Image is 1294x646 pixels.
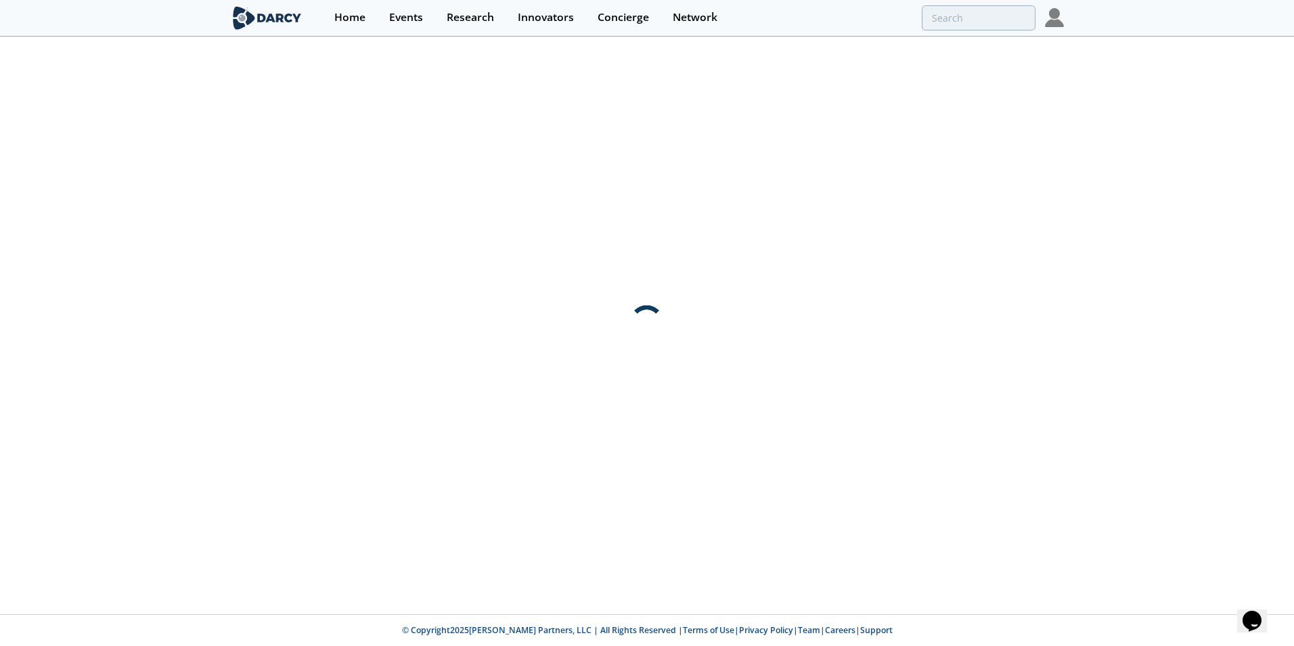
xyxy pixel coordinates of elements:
a: Terms of Use [683,624,734,636]
div: Network [673,12,717,23]
a: Team [798,624,820,636]
div: Innovators [518,12,574,23]
a: Privacy Policy [739,624,793,636]
div: Concierge [598,12,649,23]
p: © Copyright 2025 [PERSON_NAME] Partners, LLC | All Rights Reserved | | | | | [146,624,1148,637]
img: Profile [1045,8,1064,27]
input: Advanced Search [922,5,1035,30]
div: Home [334,12,365,23]
a: Careers [825,624,855,636]
iframe: chat widget [1237,592,1280,632]
a: Support [860,624,893,636]
div: Events [389,12,423,23]
div: Research [447,12,494,23]
img: logo-wide.svg [230,6,304,30]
